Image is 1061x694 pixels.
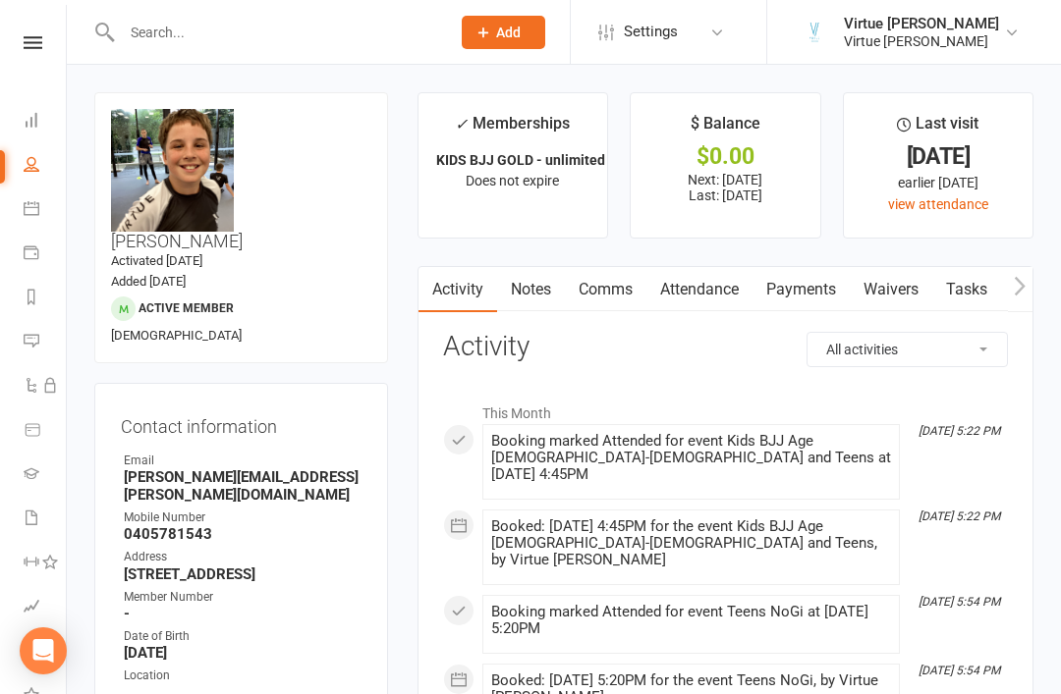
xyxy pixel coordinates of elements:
[111,274,186,289] time: Added [DATE]
[124,605,362,622] strong: -
[124,452,362,470] div: Email
[455,115,468,133] i: ✓
[646,267,753,312] a: Attendance
[491,518,891,568] div: Booked: [DATE] 4:45PM for the event Kids BJJ Age [DEMOGRAPHIC_DATA]-[DEMOGRAPHIC_DATA] and Teens,...
[919,664,1000,677] i: [DATE] 5:54 PM
[116,19,436,46] input: Search...
[753,267,850,312] a: Payments
[624,10,678,54] span: Settings
[462,16,545,49] button: Add
[24,586,68,630] a: Assessments
[862,146,1015,167] div: [DATE]
[897,111,978,146] div: Last visit
[111,109,234,232] img: image1743058238.png
[648,172,802,203] p: Next: [DATE] Last: [DATE]
[497,267,565,312] a: Notes
[24,100,68,144] a: Dashboard
[124,644,362,662] strong: [DATE]
[24,144,68,188] a: People
[919,595,1000,609] i: [DATE] 5:54 PM
[111,328,242,343] span: [DEMOGRAPHIC_DATA]
[124,548,362,566] div: Address
[691,111,760,146] div: $ Balance
[124,508,362,527] div: Mobile Number
[124,627,362,646] div: Date of Birth
[932,267,1001,312] a: Tasks
[850,267,932,312] a: Waivers
[419,267,497,312] a: Activity
[124,525,362,543] strong: 0405781543
[888,196,988,212] a: view attendance
[111,109,371,251] h3: [PERSON_NAME]
[124,588,362,607] div: Member Number
[111,253,202,268] time: Activated [DATE]
[24,233,68,277] a: Payments
[20,627,67,674] div: Open Intercom Messenger
[919,509,1000,523] i: [DATE] 5:22 PM
[443,393,1008,424] li: This Month
[124,667,362,685] div: Location
[491,433,891,483] div: Booking marked Attended for event Kids BJJ Age [DEMOGRAPHIC_DATA]-[DEMOGRAPHIC_DATA] and Teens at...
[844,15,999,32] div: Virtue [PERSON_NAME]
[496,25,521,40] span: Add
[24,409,68,454] a: Product Sales
[443,332,1008,362] h3: Activity
[436,152,605,168] strong: KIDS BJJ GOLD - unlimited
[455,111,570,147] div: Memberships
[139,301,234,315] span: Active member
[24,277,68,321] a: Reports
[919,424,1000,438] i: [DATE] 5:22 PM
[121,409,362,437] h3: Contact information
[565,267,646,312] a: Comms
[466,173,559,188] span: Does not expire
[24,188,68,233] a: Calendar
[795,13,834,52] img: thumb_image1658196043.png
[648,146,802,167] div: $0.00
[862,172,1015,193] div: earlier [DATE]
[124,565,362,583] strong: [STREET_ADDRESS]
[844,32,999,50] div: Virtue [PERSON_NAME]
[124,468,362,504] strong: [PERSON_NAME][EMAIL_ADDRESS][PERSON_NAME][DOMAIN_NAME]
[491,604,891,637] div: Booking marked Attended for event Teens NoGi at [DATE] 5:20PM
